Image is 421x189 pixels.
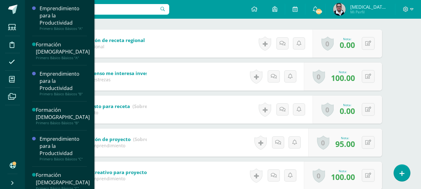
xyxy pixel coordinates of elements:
b: Justificación de proyecto [72,136,131,142]
div: Primero Básico Básicos "B" [40,92,87,96]
div: Feria de emprendimiento [72,143,147,149]
div: Primero Básico Básicos "B" [36,121,90,125]
div: Formación [DEMOGRAPHIC_DATA] [36,41,90,55]
a: Emprendimiento para la ProductividadPrimero Básico Básicos "B" [40,70,87,96]
div: Emprendimiento para la Productividad [40,70,87,92]
b: Preparación de receta regional [72,37,145,43]
div: Primero Básico Básicos "C" [40,157,87,161]
img: b40a199d199c7b6c7ebe8f7dd76dcc28.png [333,3,346,16]
div: Primero Básico Básicos "A" [36,56,90,60]
span: Mi Perfil [350,9,388,15]
a: Rutina pienso me interesa investigo [72,69,190,78]
div: Nota: [331,169,355,173]
b: Nombre creativo para proyecto [72,169,147,175]
a: Preparación de receta regional [72,35,178,45]
div: Nota: [340,103,355,107]
a: 0 [321,36,334,51]
div: Emprendimiento para la Productividad [40,5,87,26]
strong: (Sobre 100.0) [133,136,163,142]
span: [MEDICAL_DATA][PERSON_NAME] [350,4,388,10]
div: Primero Básico Básicos "A" [40,26,87,31]
span: 640 [315,8,322,15]
span: 100.00 [331,172,355,182]
a: Emprendimiento para la ProductividadPrimero Básico Básicos "C" [40,135,87,161]
span: 0.00 [340,106,355,116]
div: Formación [DEMOGRAPHIC_DATA] [36,172,90,186]
div: Nota: [331,70,355,74]
div: Nota: [335,136,355,140]
a: Formación [DEMOGRAPHIC_DATA]Primero Básico Básicos "A" [36,41,90,60]
div: Rutina y destrezas [72,77,147,83]
span: 0.00 [340,40,355,50]
a: 0 [321,102,334,117]
b: Presupuesto para receta [72,103,130,109]
a: Presupuesto para receta (Sobre 100.0) [72,102,163,111]
b: Rutina pienso me interesa investigo [72,70,157,76]
a: Emprendimiento para la ProductividadPrimero Básico Básicos "A" [40,5,87,31]
div: Presupuesto [72,110,147,116]
a: Justificación de proyecto (Sobre 100.0) [72,135,163,144]
a: 0 [313,69,325,84]
a: 0 [317,135,329,150]
div: Emprendimiento para la Productividad [40,135,87,157]
span: 95.00 [335,139,355,149]
div: Receta regional [72,44,147,50]
input: Busca un usuario... [29,4,169,15]
strong: (Sobre 100.0) [132,103,163,109]
div: Nota: [340,37,355,41]
div: Feria de emprendimiento [72,176,147,182]
a: 0 [313,168,325,183]
div: Formación [DEMOGRAPHIC_DATA] [36,106,90,121]
a: Nombre creativo para proyecto [72,168,179,177]
a: Formación [DEMOGRAPHIC_DATA]Primero Básico Básicos "B" [36,106,90,125]
span: 100.00 [331,73,355,83]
